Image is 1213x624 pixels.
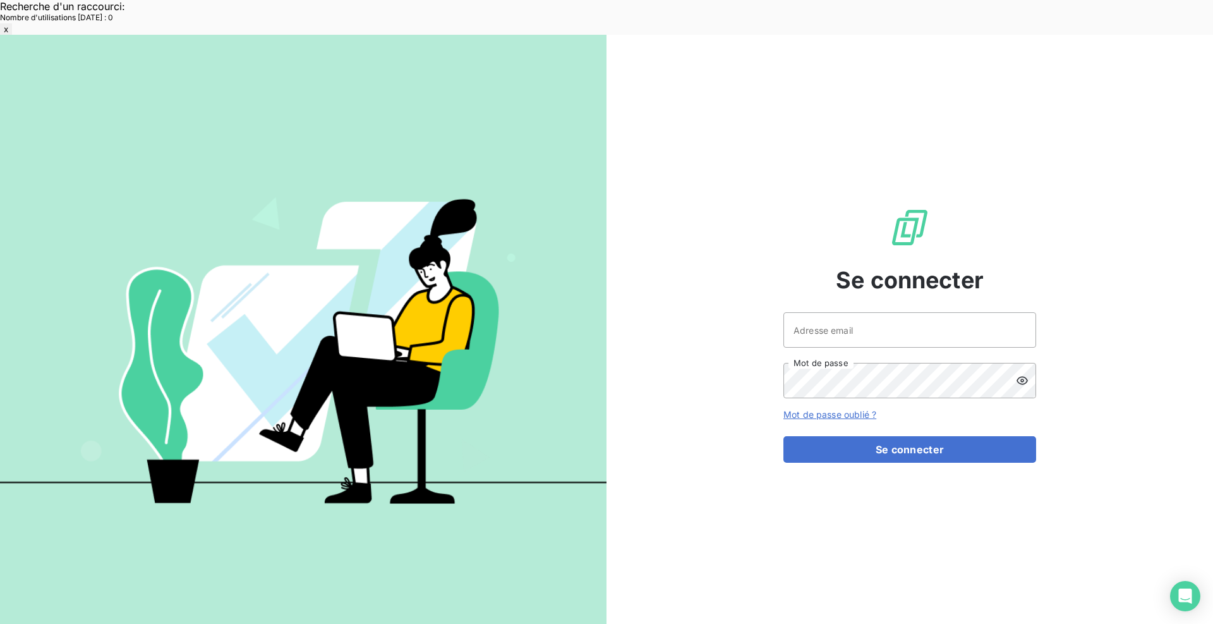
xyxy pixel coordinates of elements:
div: Open Intercom Messenger [1170,581,1200,611]
img: Logo LeanPay [890,207,930,248]
a: Mot de passe oublié ? [783,409,876,420]
input: placeholder [783,312,1036,348]
button: Se connecter [783,436,1036,463]
span: Se connecter [836,263,984,297]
